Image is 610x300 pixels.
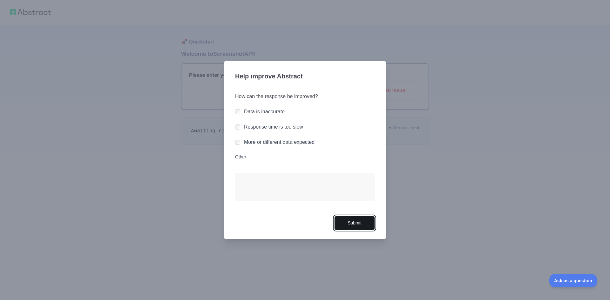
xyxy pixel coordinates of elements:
[235,69,375,85] h3: Help improve Abstract
[244,124,303,130] label: Response time is too slow
[244,139,315,145] label: More or different data expected
[244,109,285,114] label: Data is inaccurate
[235,93,375,100] h3: How can the response be improved?
[235,154,375,160] label: Other
[549,274,597,287] iframe: Toggle Customer Support
[334,216,375,230] button: Submit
